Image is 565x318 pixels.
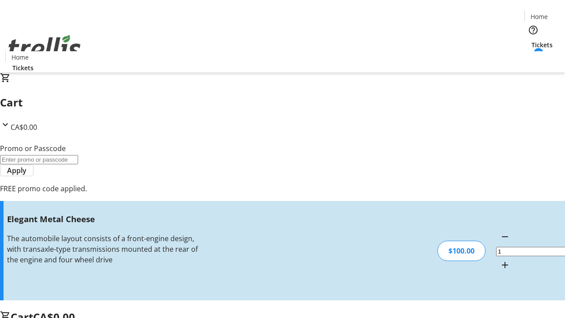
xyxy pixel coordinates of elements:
div: The automobile layout consists of a front-engine design, with transaxle-type transmissions mounte... [7,233,200,265]
h3: Elegant Metal Cheese [7,213,200,225]
span: Home [11,53,29,62]
div: $100.00 [437,241,486,261]
a: Home [6,53,34,62]
a: Tickets [5,63,41,72]
span: Home [531,12,548,21]
a: Tickets [524,40,560,49]
a: Home [525,12,553,21]
button: Increment by one [496,256,514,274]
span: Tickets [12,63,34,72]
span: Tickets [531,40,553,49]
img: Orient E2E Organization 1hG6BiHlX8's Logo [5,25,84,69]
button: Decrement by one [496,228,514,246]
button: Help [524,21,542,39]
span: Apply [7,165,26,176]
button: Cart [524,49,542,67]
span: CA$0.00 [11,122,37,132]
